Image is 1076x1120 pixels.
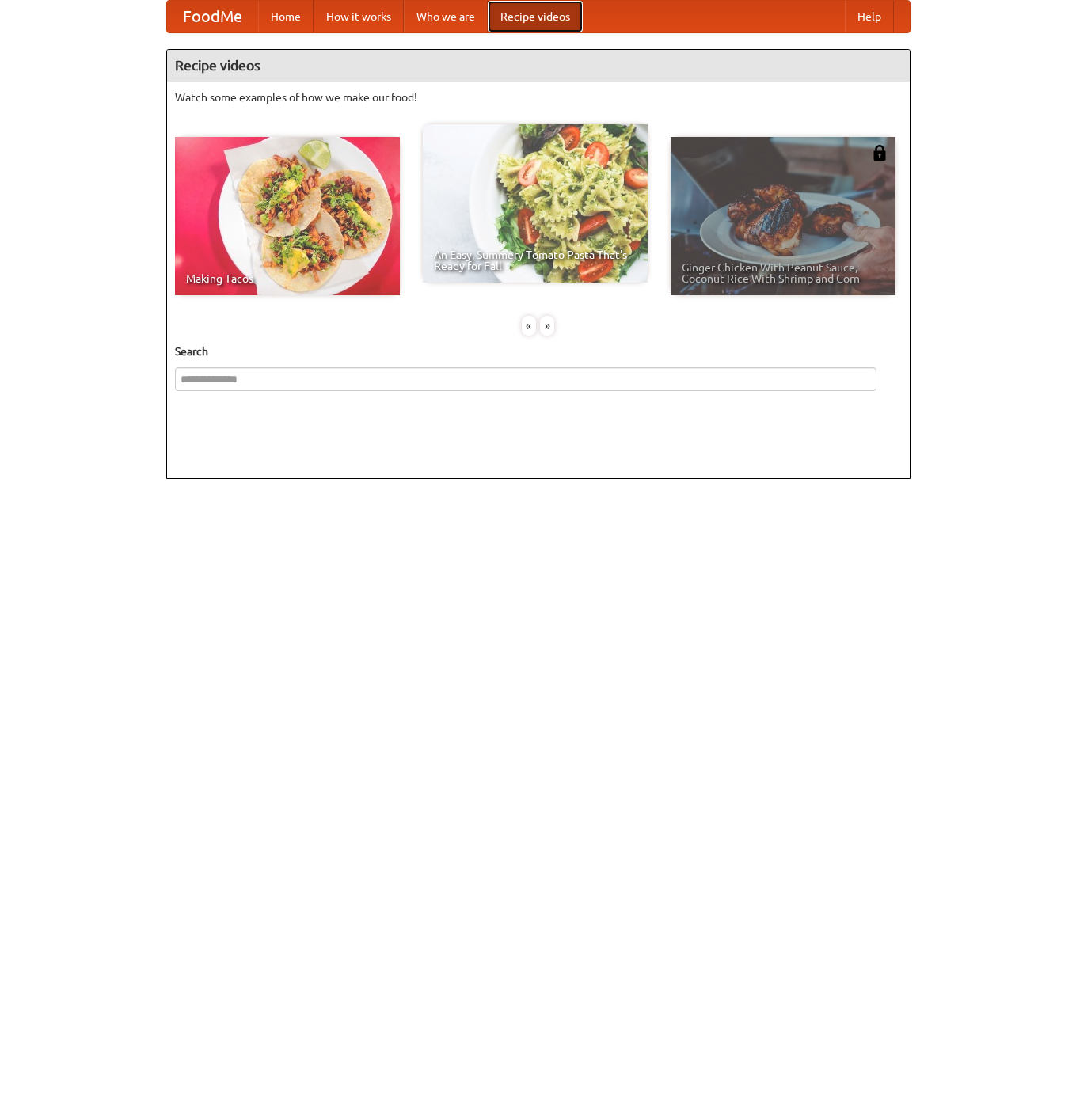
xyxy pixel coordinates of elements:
span: An Easy, Summery Tomato Pasta That's Ready for Fall [434,249,637,271]
a: Who we are [404,1,488,32]
a: Recipe videos [488,1,583,32]
p: Watch some examples of how we make our food! [175,89,902,105]
span: Making Tacos [186,273,389,284]
a: Home [258,1,314,32]
div: « [522,316,536,336]
a: An Easy, Summery Tomato Pasta That's Ready for Fall [423,124,648,283]
a: Help [845,1,894,32]
div: » [540,316,554,336]
a: How it works [314,1,404,32]
h5: Search [175,344,902,359]
img: 483408.png [872,145,888,161]
h4: Recipe videos [167,50,910,82]
a: FoodMe [167,1,258,32]
a: Making Tacos [175,137,400,295]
